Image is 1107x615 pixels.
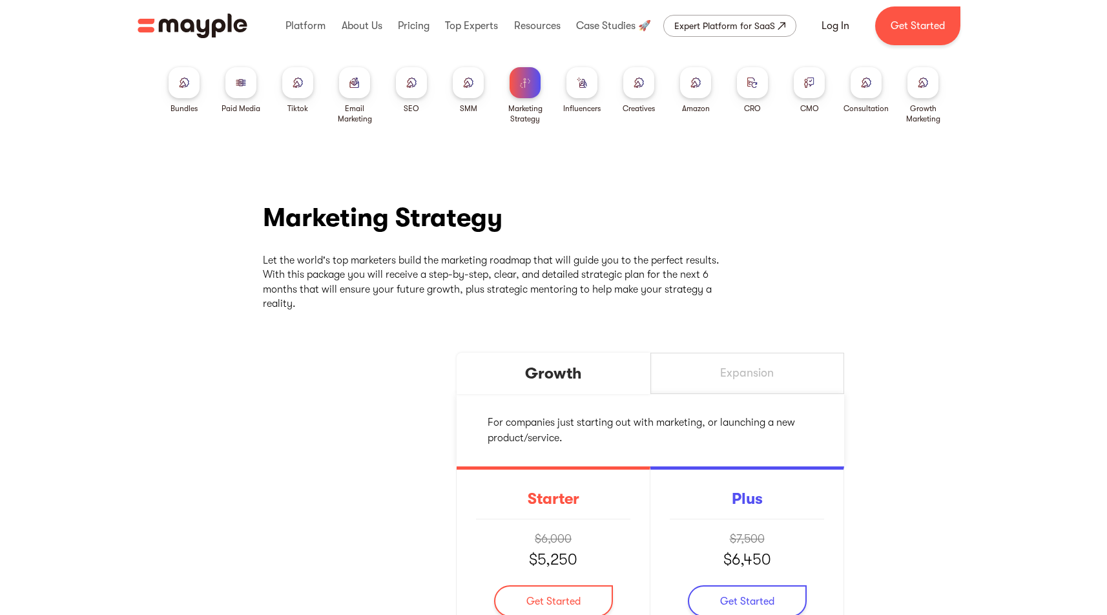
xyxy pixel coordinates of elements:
[806,10,865,41] a: Log In
[730,530,765,548] p: $7,500
[732,489,763,508] h3: Plus
[674,18,775,34] div: Expert Platform for SaaS
[502,103,548,124] div: Marketing Strategy
[222,103,260,114] div: Paid Media
[794,67,825,114] a: CMO
[800,103,819,114] div: CMO
[900,67,946,124] a: Growth Marketing
[171,103,198,114] div: Bundles
[563,67,601,114] a: Influencers
[529,548,577,571] p: $5,250
[331,103,378,124] div: Email Marketing
[663,15,796,37] a: Expert Platform for SaaS
[502,67,548,124] a: Marketing Strategy
[460,103,477,114] div: SMM
[737,67,768,114] a: CRO
[843,67,889,114] a: Consultation
[222,67,260,114] a: Paid Media
[263,202,502,234] h2: Marketing Strategy
[331,67,378,124] a: Email Marketing
[680,67,711,114] a: Amazon
[720,366,774,380] div: Expansion
[287,103,308,114] div: Tiktok
[623,103,655,114] div: Creatives
[875,6,960,45] a: Get Started
[138,14,247,38] img: Mayple logo
[563,103,601,114] div: Influencers
[535,530,572,548] p: $6,000
[623,67,655,114] a: Creatives
[723,548,771,571] p: $6,450
[682,103,710,114] div: Amazon
[282,67,313,114] a: Tiktok
[169,67,200,114] a: Bundles
[843,103,889,114] div: Consultation
[488,415,813,446] p: For companies just starting out with marketing, or launching a new product/service.
[263,253,728,311] p: Let the world's top marketers build the marketing roadmap that will guide you to the perfect resu...
[396,67,427,114] a: SEO
[404,103,419,114] div: SEO
[528,489,579,508] h3: Starter
[525,364,582,383] div: Growth
[453,67,484,114] a: SMM
[900,103,946,124] div: Growth Marketing
[744,103,761,114] div: CRO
